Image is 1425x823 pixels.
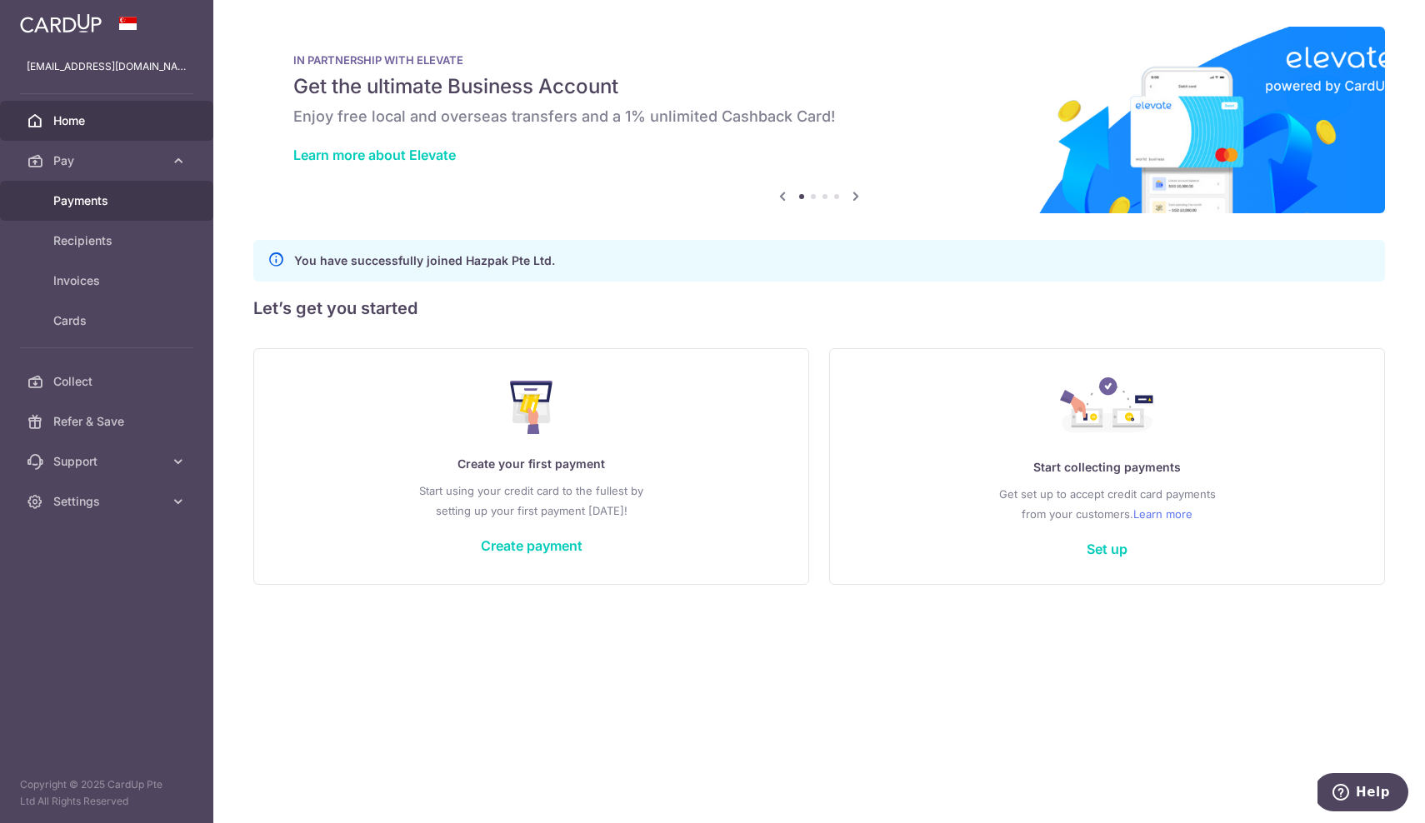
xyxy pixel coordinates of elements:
img: Collect Payment [1060,377,1155,437]
p: Start using your credit card to the fullest by setting up your first payment [DATE]! [287,481,775,521]
img: Make Payment [510,381,552,434]
a: Set up [1087,541,1127,557]
img: CardUp [20,13,102,33]
span: Home [53,112,163,129]
a: Create payment [481,537,582,554]
span: Recipients [53,232,163,249]
p: Start collecting payments [863,457,1351,477]
h5: Let’s get you started [253,295,1385,322]
p: IN PARTNERSHIP WITH ELEVATE [293,53,1345,67]
h6: Enjoy free local and overseas transfers and a 1% unlimited Cashback Card! [293,107,1345,127]
img: Renovation banner [253,27,1385,213]
p: You have successfully joined Hazpak Pte Ltd. [294,251,555,271]
span: Pay [53,152,163,169]
a: Learn more [1133,504,1192,524]
span: Settings [53,493,163,510]
p: Create your first payment [287,454,775,474]
span: Refer & Save [53,413,163,430]
span: Support [53,453,163,470]
p: [EMAIL_ADDRESS][DOMAIN_NAME] [27,58,187,75]
span: Invoices [53,272,163,289]
h5: Get the ultimate Business Account [293,73,1345,100]
iframe: Opens a widget where you can find more information [1317,773,1408,815]
a: Learn more about Elevate [293,147,456,163]
span: Payments [53,192,163,209]
p: Get set up to accept credit card payments from your customers. [863,484,1351,524]
span: Cards [53,312,163,329]
span: Collect [53,373,163,390]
